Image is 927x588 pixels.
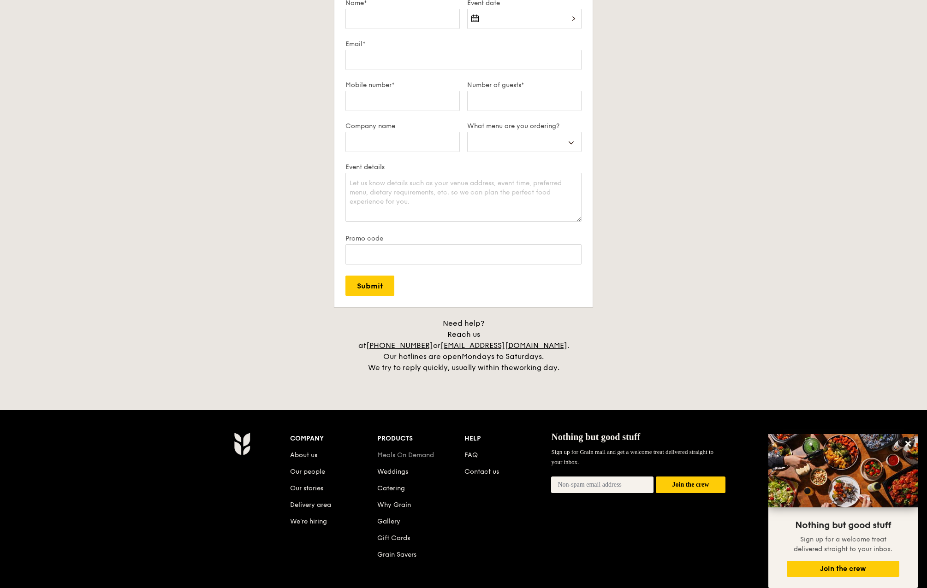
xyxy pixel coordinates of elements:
img: AYc88T3wAAAABJRU5ErkJggg== [234,432,250,455]
a: FAQ [464,451,478,459]
a: Our people [290,468,325,476]
span: Nothing but good stuff [795,520,891,531]
span: working day. [513,363,559,372]
a: [EMAIL_ADDRESS][DOMAIN_NAME] [440,341,567,350]
div: Help [464,432,552,445]
span: Sign up for a welcome treat delivered straight to your inbox. [794,535,892,553]
div: Products [377,432,464,445]
a: Meals On Demand [377,451,434,459]
label: Mobile number* [345,81,460,89]
a: Catering [377,484,405,492]
label: Email* [345,40,582,48]
label: Number of guests* [467,81,582,89]
textarea: Let us know details such as your venue address, event time, preferred menu, dietary requirements,... [345,173,582,222]
button: Join the crew [787,561,899,577]
span: Nothing but good stuff [551,432,640,442]
a: Gift Cards [377,534,410,542]
a: Contact us [464,468,499,476]
label: What menu are you ordering? [467,122,582,130]
a: Delivery area [290,501,331,509]
a: Grain Savers [377,551,416,559]
img: DSC07876-Edit02-Large.jpeg [768,434,918,507]
a: Gallery [377,517,400,525]
a: [PHONE_NUMBER] [366,341,433,350]
a: Weddings [377,468,408,476]
button: Close [901,436,915,451]
button: Join the crew [656,476,725,494]
span: Mondays to Saturdays. [462,352,544,361]
input: Submit [345,276,394,296]
label: Company name [345,122,460,130]
label: Promo code [345,235,582,242]
a: Why Grain [377,501,411,509]
div: Need help? Reach us at or . Our hotlines are open We try to reply quickly, usually within the [348,318,579,373]
a: About us [290,451,317,459]
a: We’re hiring [290,517,327,525]
div: Company [290,432,377,445]
span: Sign up for Grain mail and get a welcome treat delivered straight to your inbox. [551,448,713,465]
a: Our stories [290,484,323,492]
input: Non-spam email address [551,476,654,493]
label: Event details [345,163,582,171]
